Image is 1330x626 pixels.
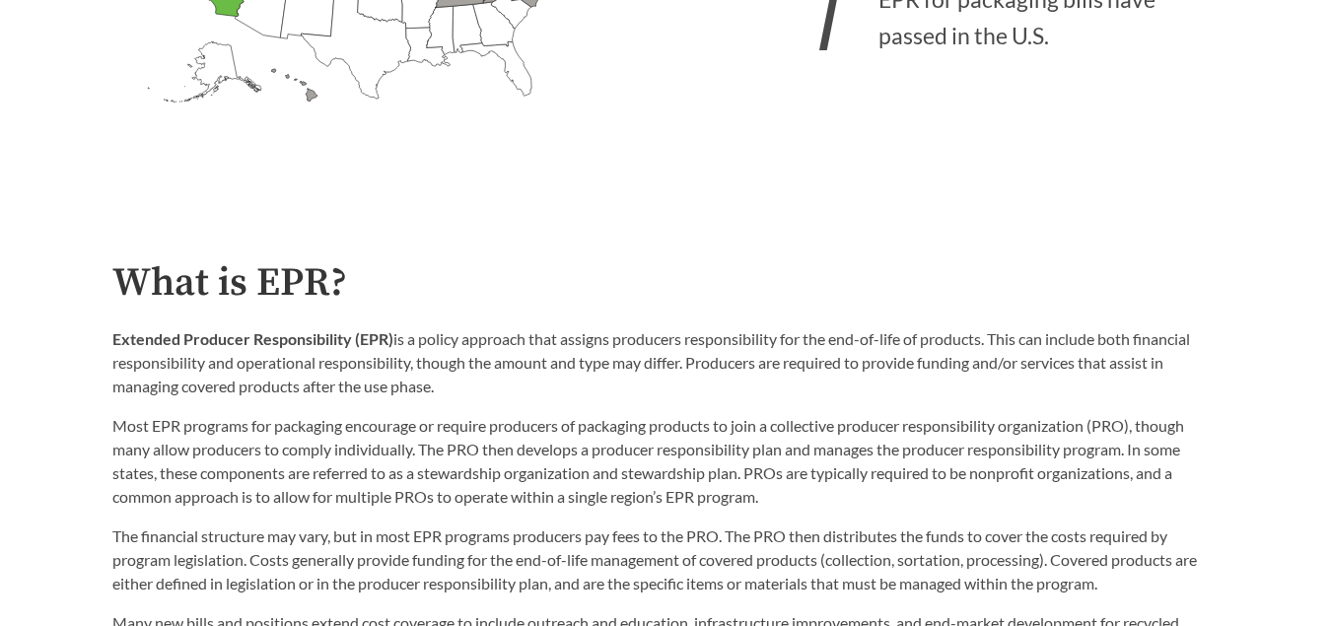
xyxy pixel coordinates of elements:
[113,414,1218,509] p: Most EPR programs for packaging encourage or require producers of packaging products to join a co...
[113,327,1218,398] p: is a policy approach that assigns producers responsibility for the end-of-life of products. This ...
[113,261,1218,306] h2: What is EPR?
[113,524,1218,595] p: The financial structure may vary, but in most EPR programs producers pay fees to the PRO. The PRO...
[113,329,394,348] strong: Extended Producer Responsibility (EPR)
